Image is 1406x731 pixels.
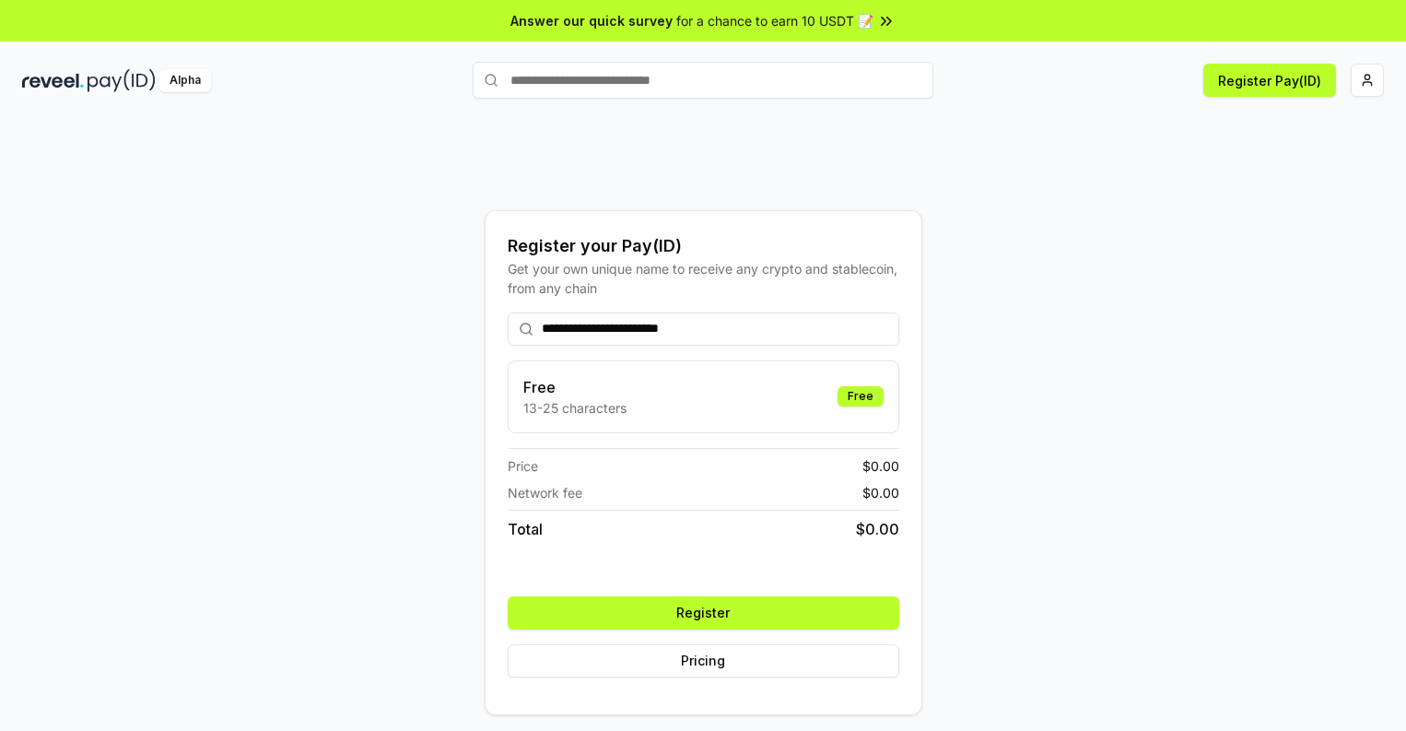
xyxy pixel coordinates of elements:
[88,69,156,92] img: pay_id
[856,518,899,540] span: $ 0.00
[508,518,543,540] span: Total
[22,69,84,92] img: reveel_dark
[508,596,899,630] button: Register
[508,233,899,259] div: Register your Pay(ID)
[508,456,538,476] span: Price
[523,398,627,418] p: 13-25 characters
[510,11,673,30] span: Answer our quick survey
[676,11,873,30] span: for a chance to earn 10 USDT 📝
[1203,64,1336,97] button: Register Pay(ID)
[838,386,884,407] div: Free
[862,456,899,476] span: $ 0.00
[862,483,899,502] span: $ 0.00
[508,483,582,502] span: Network fee
[159,69,211,92] div: Alpha
[508,259,899,298] div: Get your own unique name to receive any crypto and stablecoin, from any chain
[523,376,627,398] h3: Free
[508,644,899,678] button: Pricing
